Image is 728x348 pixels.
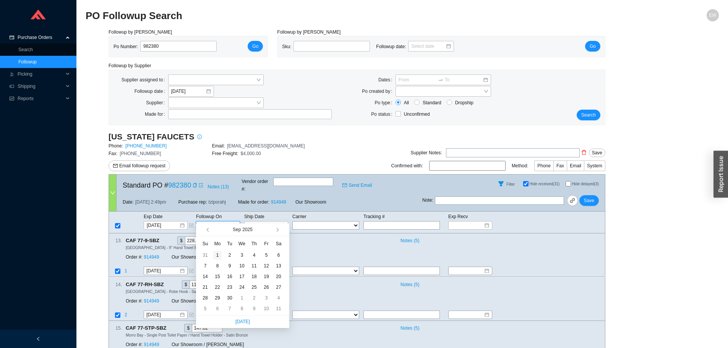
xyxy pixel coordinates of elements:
div: 31 [201,251,209,259]
div: 9 [225,262,234,270]
div: 10 [238,262,246,270]
div: 16 [225,272,234,281]
td: 2025-09-23 [224,282,236,293]
div: 12 [262,262,271,270]
td: 2025-10-03 [260,293,272,303]
span: fund [9,96,15,101]
td: 2025-09-26 [260,282,272,293]
span: [EMAIL_ADDRESS][DOMAIN_NAME] [227,143,305,149]
span: Made for order: [238,199,269,205]
button: Notes (5) [397,280,420,286]
a: 914949 [144,298,159,304]
span: Purchase rep: [178,198,207,206]
label: Supplier assigned to [122,74,168,85]
td: 2025-09-17 [236,271,248,282]
span: All [401,99,412,107]
td: 2025-10-09 [248,303,260,314]
span: Order #: [126,255,143,260]
div: Sku: Followup date: [282,41,460,52]
span: Dropship [452,99,477,107]
div: 22 [213,283,222,291]
button: Save [579,195,599,206]
input: 9/8/2025 [146,311,179,319]
span: mail [113,163,118,169]
div: 7 [225,304,234,313]
span: Notes ( 5 ) [400,237,419,244]
span: CAF 77-9-SBZ [126,236,166,245]
div: 4 [274,294,283,302]
div: 28 [201,294,209,302]
div: 19 [262,272,271,281]
div: 25 [250,283,258,291]
span: Morro Bay - Single Post Toilet Paper / Hand Towel Holder - Satin Bronze [126,333,248,337]
input: To [445,76,483,84]
div: 21 [201,283,209,291]
td: 2025-09-25 [248,282,260,293]
label: Po created by: [362,86,395,97]
span: Notes ( 13 ) [208,183,229,191]
a: Search [18,47,33,52]
span: Search [581,111,596,119]
td: 2025-09-02 [224,250,236,261]
td: 2025-10-01 [236,293,248,303]
label: Po type: [375,97,396,108]
span: Exp Recv [448,214,468,219]
span: Hide delayed (3) [572,182,599,186]
input: 8/26/2025 [171,87,206,95]
span: filter [495,181,507,187]
div: 23 [225,283,234,291]
span: [DATE] 2:49pm [135,198,166,206]
td: 2025-09-22 [211,282,224,293]
td: 2025-09-27 [272,282,285,293]
span: $4,000.00 [241,151,261,156]
button: Notes (5) [397,236,420,242]
label: Po status: [371,109,395,120]
th: Sa [272,238,285,250]
span: Email [570,163,581,168]
th: Mo [211,238,224,250]
span: Followup by Supplier [109,63,151,68]
div: 17 [238,272,246,281]
span: tziporahj [209,198,226,206]
span: link [570,198,575,204]
div: 24 [238,283,246,291]
div: 26 [262,283,271,291]
span: Shipping [18,80,63,92]
span: 1 [125,269,127,274]
div: 1 [213,251,222,259]
a: mailSend Email [342,181,372,189]
span: Our Showroom / [PERSON_NAME] [172,298,244,304]
span: EW [709,9,716,21]
td: 2025-09-03 [236,250,248,261]
span: Email followup request [119,162,165,170]
button: info-circle [194,131,205,142]
button: Save [589,149,605,157]
span: Standard PO # [123,180,191,191]
a: 914949 [271,199,286,205]
div: 4 [250,251,258,259]
div: 14 . [109,281,122,288]
div: 29 [213,294,222,302]
button: Search [577,110,600,120]
div: 6 [274,251,283,259]
div: Copy [168,324,173,332]
td: 2025-10-04 [272,293,285,303]
td: 2025-09-08 [211,261,224,271]
td: 2025-09-05 [260,250,272,261]
span: form [189,312,194,317]
td: 2025-09-11 [248,261,260,271]
span: Go [252,42,258,50]
div: 5 [262,251,271,259]
span: Reports [18,92,63,105]
h3: [US_STATE] FAUCETS [109,131,194,142]
span: [PHONE_NUMBER] [120,151,161,156]
span: down [110,190,115,196]
span: Followup by [PERSON_NAME] [277,29,340,35]
div: 13 [274,262,283,270]
input: 9/8/2025 [146,267,179,275]
td: 2025-09-07 [199,261,211,271]
div: 13 . [109,237,122,244]
span: Filter [506,182,515,186]
div: 11 [250,262,258,270]
a: Followup [18,59,37,65]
